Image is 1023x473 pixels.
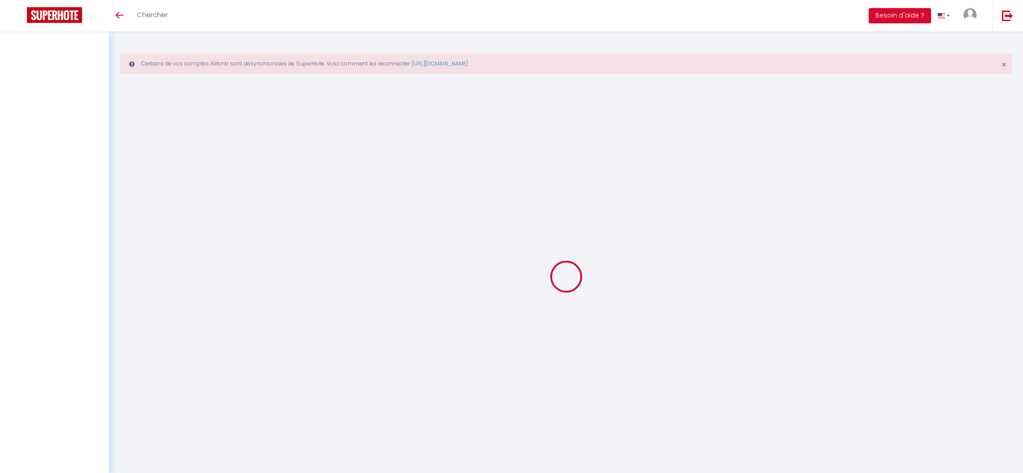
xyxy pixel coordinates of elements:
[120,53,1012,74] div: Certains de vos comptes Airbnb sont désynchronisés de SuperHote. Voici comment les reconnecter :
[137,10,168,19] span: Chercher
[412,60,468,67] a: [URL][DOMAIN_NAME]
[1002,10,1013,21] img: logout
[963,8,977,22] img: ...
[27,7,82,23] img: Super Booking
[1001,59,1006,70] span: ×
[1001,61,1006,69] button: Close
[869,8,931,23] button: Besoin d'aide ?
